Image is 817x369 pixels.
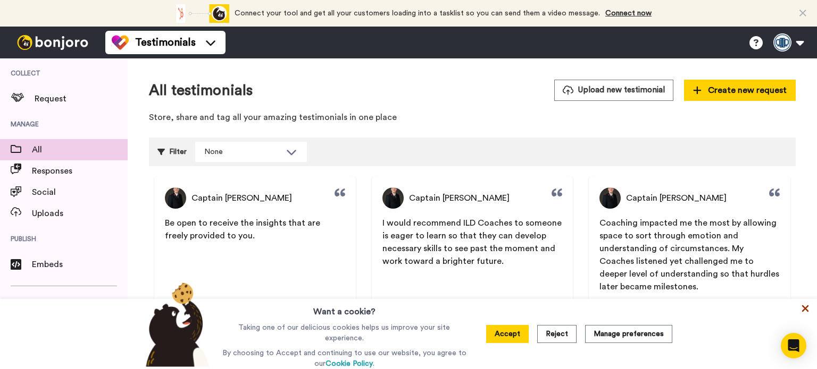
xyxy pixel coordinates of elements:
span: Social [32,186,128,199]
button: Manage preferences [585,325,672,343]
img: bj-logo-header-white.svg [13,35,93,50]
span: All [32,143,128,156]
p: Store, share and tag all your amazing testimonials in one place [149,111,796,124]
img: Profile Picture [382,187,404,209]
span: Captain [PERSON_NAME] [626,192,727,204]
span: Uploads [32,207,128,220]
button: Create new request [684,80,796,101]
span: Embeds [32,258,128,271]
span: Responses [32,165,128,177]
span: Request [35,92,128,105]
div: animation [171,4,229,23]
button: Accept [486,325,529,343]
h1: All testimonials [149,82,253,99]
img: Profile Picture [165,187,186,209]
button: Upload new testimonial [554,80,673,100]
h3: Want a cookie? [313,299,376,318]
div: None [204,147,281,157]
div: Filter [157,142,187,162]
a: Cookie Policy [326,360,373,367]
p: By choosing to Accept and continuing to use our website, you agree to our . [220,348,469,369]
span: Be open to receive the insights that are freely provided to you. [165,219,322,240]
div: Open Intercom Messenger [781,333,806,358]
span: Coaching impacted me the most by allowing space to sort through emotion and understanding of circ... [599,219,781,291]
span: Create new request [693,84,787,97]
img: tm-color.svg [112,34,129,51]
span: Captain [PERSON_NAME] [409,192,510,204]
button: Reject [537,325,577,343]
span: Testimonials [135,35,196,50]
span: I would recommend ILD Coaches to someone is eager to learn so that they can develop necessary ski... [382,219,564,265]
img: bear-with-cookie.png [136,282,215,367]
p: Taking one of our delicious cookies helps us improve your site experience. [220,322,469,344]
span: Connect your tool and get all your customers loading into a tasklist so you can send them a video... [235,10,600,17]
span: Captain [PERSON_NAME] [191,192,292,204]
a: Connect now [605,10,652,17]
img: Profile Picture [599,187,621,209]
